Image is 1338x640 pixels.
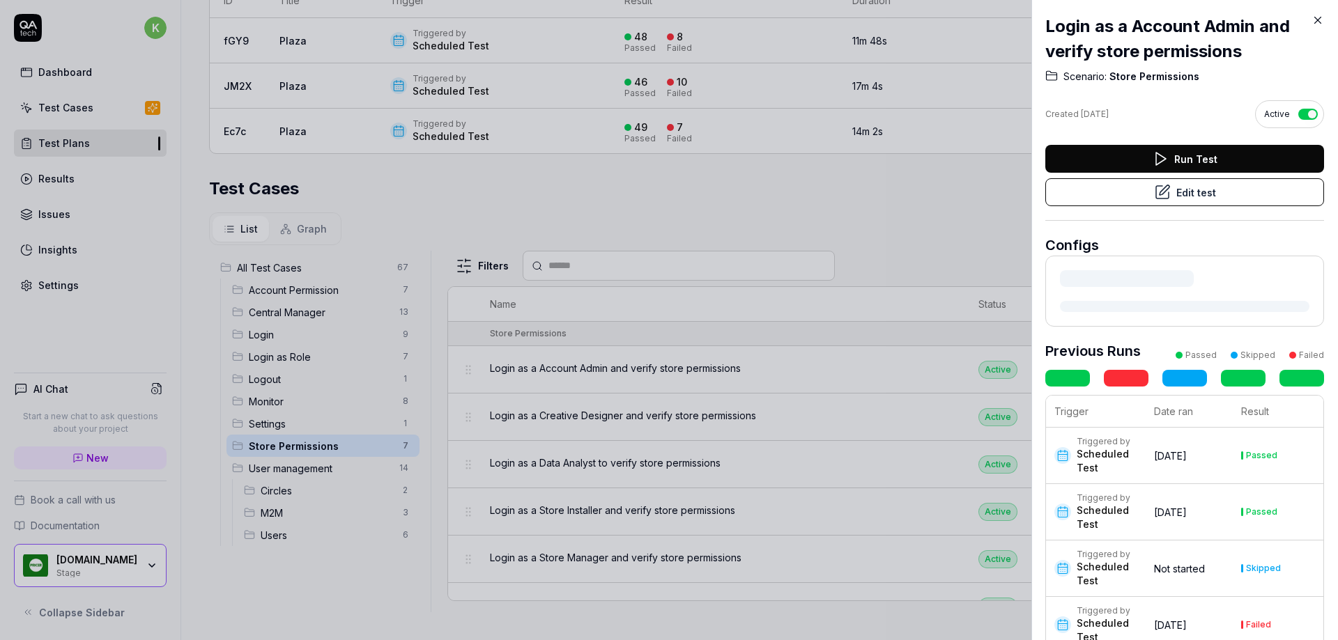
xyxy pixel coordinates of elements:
th: Trigger [1046,396,1146,428]
div: Scheduled Test [1077,447,1140,475]
div: Scheduled Test [1077,504,1140,531]
h3: Previous Runs [1045,341,1141,361]
div: Failed [1246,621,1271,629]
time: [DATE] [1154,619,1187,631]
div: Skipped [1240,349,1275,361]
div: Created [1045,108,1109,120]
h2: Login as a Account Admin and verify store permissions [1045,14,1324,64]
div: Skipped [1246,564,1281,572]
div: Scheduled Test [1077,560,1140,588]
h3: Configs [1045,235,1324,256]
span: Scenario: [1063,70,1107,84]
div: Passed [1185,349,1217,361]
span: Store Permissions [1107,70,1199,84]
button: Run Test [1045,145,1324,173]
time: [DATE] [1154,450,1187,462]
td: Not started [1146,540,1233,597]
div: Passed [1246,508,1277,516]
div: Passed [1246,451,1277,460]
div: Triggered by [1077,605,1140,616]
th: Date ran [1146,396,1233,428]
button: Edit test [1045,178,1324,206]
div: Failed [1299,349,1324,361]
th: Result [1233,396,1323,428]
time: [DATE] [1081,109,1109,119]
span: Active [1264,108,1290,120]
div: Triggered by [1077,436,1140,447]
div: Triggered by [1077,549,1140,560]
time: [DATE] [1154,506,1187,518]
div: Triggered by [1077,492,1140,504]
